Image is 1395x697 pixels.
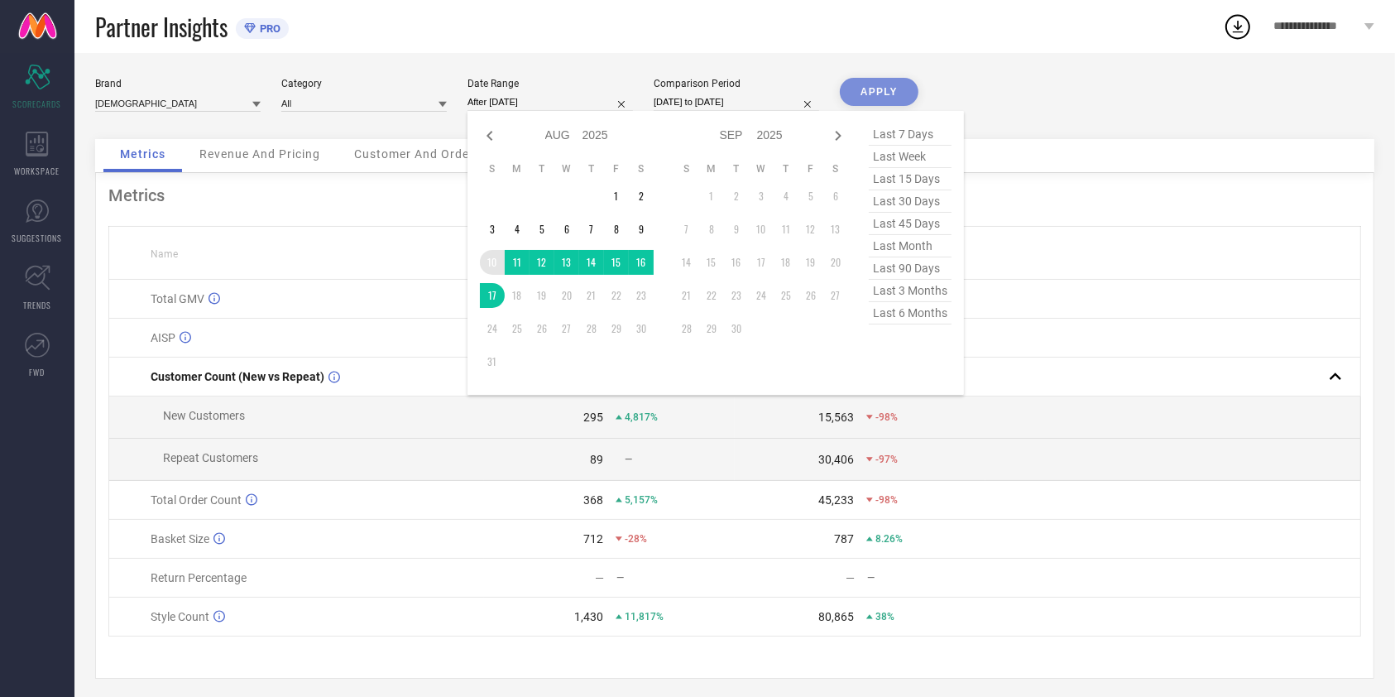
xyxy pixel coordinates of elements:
[869,235,952,257] span: last month
[699,184,724,209] td: Mon Sep 01 2025
[823,162,848,175] th: Saturday
[480,126,500,146] div: Previous month
[823,217,848,242] td: Sat Sep 13 2025
[616,572,734,584] div: —
[875,494,898,506] span: -98%
[798,283,823,308] td: Fri Sep 26 2025
[256,22,280,35] span: PRO
[625,454,632,465] span: —
[199,147,320,161] span: Revenue And Pricing
[724,162,749,175] th: Tuesday
[505,250,530,275] td: Mon Aug 11 2025
[774,250,798,275] td: Thu Sep 18 2025
[15,165,60,177] span: WORKSPACE
[163,451,258,464] span: Repeat Customers
[530,283,554,308] td: Tue Aug 19 2025
[480,162,505,175] th: Sunday
[823,250,848,275] td: Sat Sep 20 2025
[151,292,204,305] span: Total GMV
[724,250,749,275] td: Tue Sep 16 2025
[869,257,952,280] span: last 90 days
[530,217,554,242] td: Tue Aug 05 2025
[629,283,654,308] td: Sat Aug 23 2025
[151,610,209,623] span: Style Count
[818,493,854,507] div: 45,233
[480,250,505,275] td: Sun Aug 10 2025
[749,162,774,175] th: Wednesday
[23,299,51,311] span: TRENDS
[604,162,629,175] th: Friday
[480,283,505,308] td: Sun Aug 17 2025
[629,217,654,242] td: Sat Aug 09 2025
[875,454,898,465] span: -97%
[554,283,579,308] td: Wed Aug 20 2025
[798,162,823,175] th: Friday
[629,250,654,275] td: Sat Aug 16 2025
[629,162,654,175] th: Saturday
[625,611,664,622] span: 11,817%
[354,147,481,161] span: Customer And Orders
[749,217,774,242] td: Wed Sep 10 2025
[95,78,261,89] div: Brand
[798,184,823,209] td: Fri Sep 05 2025
[604,250,629,275] td: Fri Aug 15 2025
[774,217,798,242] td: Thu Sep 11 2025
[774,283,798,308] td: Thu Sep 25 2025
[724,217,749,242] td: Tue Sep 09 2025
[151,370,324,383] span: Customer Count (New vs Repeat)
[595,571,604,584] div: —
[834,532,854,546] div: 787
[798,250,823,275] td: Fri Sep 19 2025
[108,185,1361,205] div: Metrics
[674,316,699,341] td: Sun Sep 28 2025
[151,493,242,507] span: Total Order Count
[604,283,629,308] td: Fri Aug 22 2025
[629,184,654,209] td: Sat Aug 02 2025
[818,411,854,424] div: 15,563
[869,190,952,213] span: last 30 days
[699,162,724,175] th: Monday
[579,283,604,308] td: Thu Aug 21 2025
[480,349,505,374] td: Sun Aug 31 2025
[604,184,629,209] td: Fri Aug 01 2025
[823,283,848,308] td: Sat Sep 27 2025
[95,10,228,44] span: Partner Insights
[583,411,603,424] div: 295
[674,283,699,308] td: Sun Sep 21 2025
[875,411,898,423] span: -98%
[846,571,855,584] div: —
[530,316,554,341] td: Tue Aug 26 2025
[869,168,952,190] span: last 15 days
[699,316,724,341] td: Mon Sep 29 2025
[281,78,447,89] div: Category
[749,283,774,308] td: Wed Sep 24 2025
[869,146,952,168] span: last week
[554,217,579,242] td: Wed Aug 06 2025
[12,232,63,244] span: SUGGESTIONS
[724,283,749,308] td: Tue Sep 23 2025
[798,217,823,242] td: Fri Sep 12 2025
[583,493,603,507] div: 368
[724,316,749,341] td: Tue Sep 30 2025
[579,316,604,341] td: Thu Aug 28 2025
[875,533,903,545] span: 8.26%
[505,283,530,308] td: Mon Aug 18 2025
[120,147,165,161] span: Metrics
[505,316,530,341] td: Mon Aug 25 2025
[869,280,952,302] span: last 3 months
[654,94,819,111] input: Select comparison period
[654,78,819,89] div: Comparison Period
[480,316,505,341] td: Sun Aug 24 2025
[604,316,629,341] td: Fri Aug 29 2025
[574,610,603,623] div: 1,430
[699,250,724,275] td: Mon Sep 15 2025
[151,532,209,546] span: Basket Size
[579,217,604,242] td: Thu Aug 07 2025
[625,494,658,506] span: 5,157%
[579,250,604,275] td: Thu Aug 14 2025
[625,533,647,545] span: -28%
[163,409,245,422] span: New Customers
[583,532,603,546] div: 712
[674,217,699,242] td: Sun Sep 07 2025
[699,283,724,308] td: Mon Sep 22 2025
